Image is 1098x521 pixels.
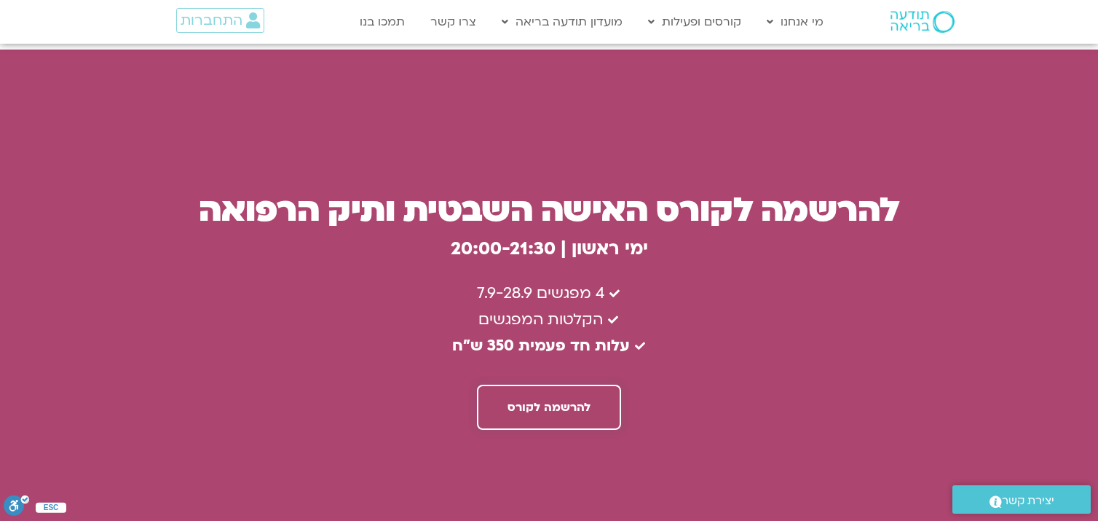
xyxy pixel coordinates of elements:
span: הקלטות המפגשים [478,307,607,333]
h3: להרשמה לקורס האישה השבטית ותיק הרפואה [194,190,904,231]
a: מי אנחנו [759,8,831,36]
b: 0 [544,237,556,261]
a: קורסים ופעילות [641,8,749,36]
span: יצירת קשר [1002,491,1054,511]
span: התחברות [181,12,242,28]
span: להרשמה לקורס [507,401,591,414]
a: יצירת קשר [952,485,1091,514]
img: תודעה בריאה [890,11,955,33]
b: עלות חד פעמית 350 ש״ח [452,335,630,356]
span: 4 מפגשים 7.9-28.9 [477,281,608,307]
a: תמכו בנו [352,8,412,36]
a: התחברות [176,8,264,33]
a: מועדון תודעה בריאה [494,8,630,36]
a: להרשמה לקורס [477,385,621,430]
a: צרו קשר [423,8,483,36]
b: ימי ראשון | 20:00-21:3 [451,237,648,261]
